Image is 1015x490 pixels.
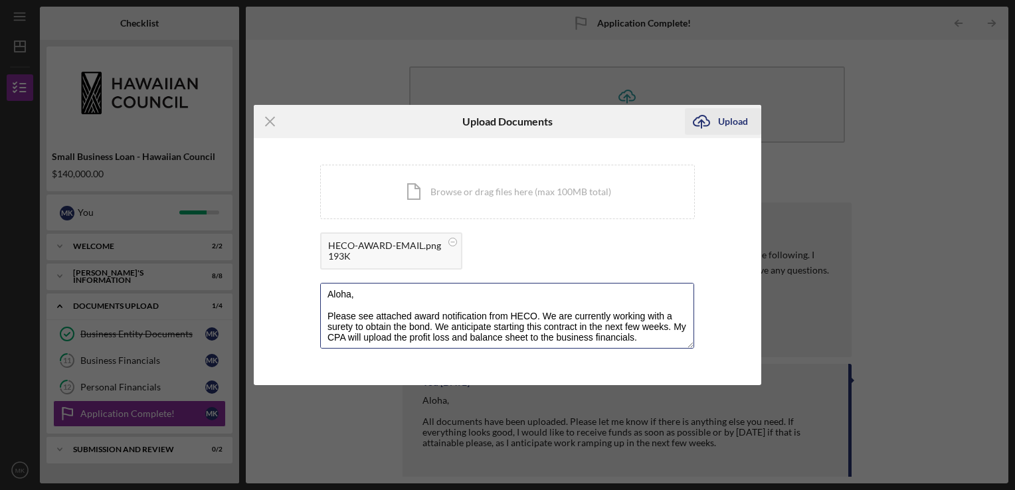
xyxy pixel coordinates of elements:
[328,240,441,251] div: HECO-AWARD-EMAIL.png
[685,108,761,135] button: Upload
[462,116,553,127] h6: Upload Documents
[718,108,748,135] div: Upload
[328,251,441,262] div: 193K
[320,283,694,348] textarea: Aloha, Please see attached award notification from HECO. We are currently working with a surety t...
